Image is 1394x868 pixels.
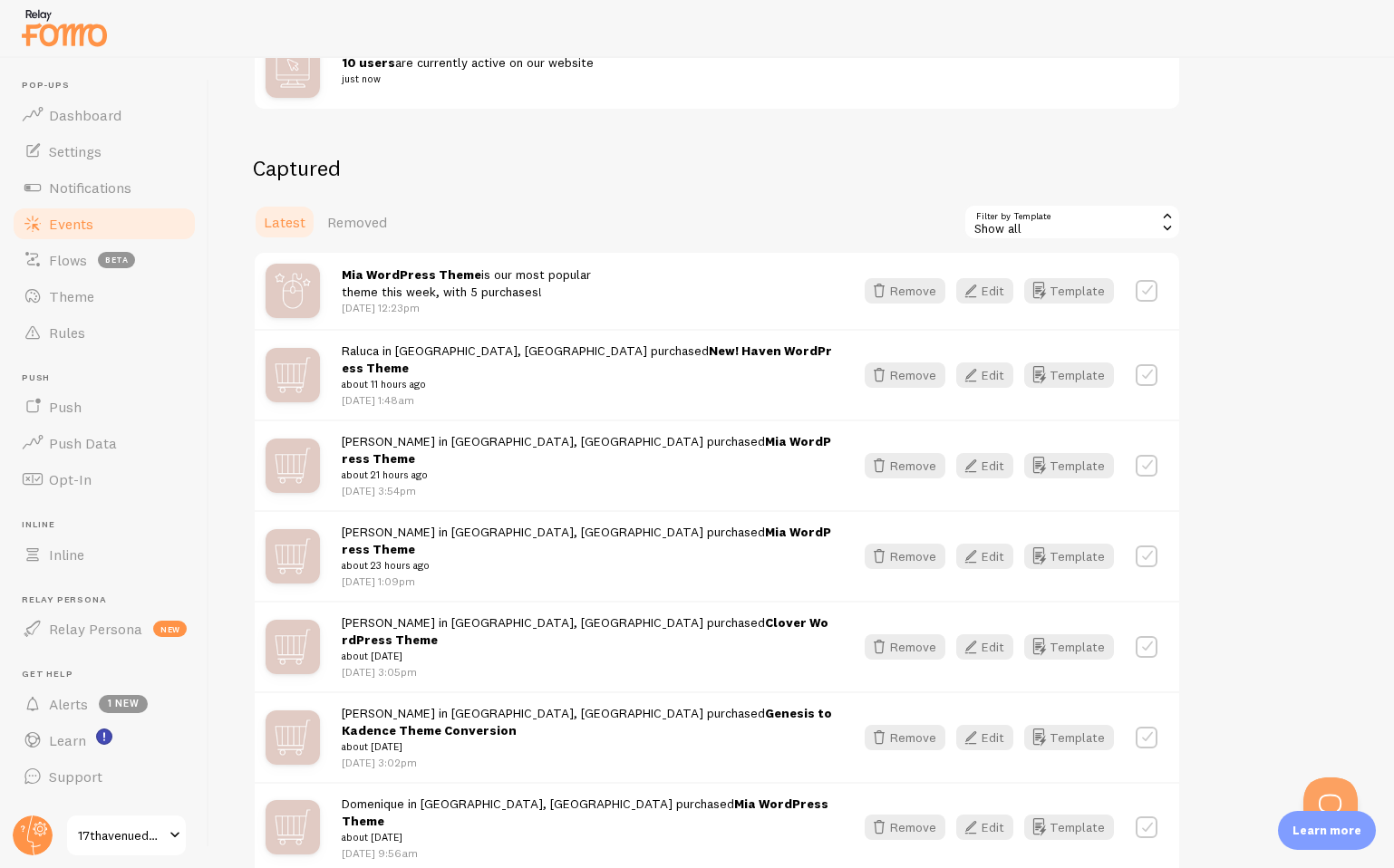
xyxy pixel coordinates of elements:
button: Remove [865,815,945,840]
small: about [DATE] [342,648,832,664]
a: Mia WordPress Theme [342,266,481,283]
span: Relay Persona [22,594,198,606]
a: Relay Persona new [11,611,198,647]
a: Rules [11,314,198,351]
span: Dashboard [49,106,121,124]
button: Template [1024,725,1114,750]
button: Template [1024,544,1114,569]
a: Dashboard [11,97,198,133]
span: Push Data [49,434,117,452]
span: Support [49,767,102,786]
img: bo9btcNLRnCUU1uKyLgF [266,43,320,98]
a: Alerts 1 new [11,686,198,722]
svg: <p>Watch New Feature Tutorials!</p> [96,728,112,745]
div: Show all [963,204,1181,240]
span: Alerts [49,695,88,713]
a: Genesis to Kadence Theme Conversion [342,705,832,738]
small: about [DATE] [342,829,832,845]
span: Events [49,215,93,233]
a: Push Data [11,425,198,461]
img: mX0F4IvwRGqjVoppAqZG [266,529,320,583]
span: Flows [49,251,87,269]
span: are currently active on our website [342,54,1147,88]
a: Learn [11,722,198,758]
button: Template [1024,815,1114,840]
a: Edit [956,453,1024,478]
button: Remove [865,544,945,569]
button: Edit [956,815,1013,840]
span: new [153,621,187,637]
img: mX0F4IvwRGqjVoppAqZG [266,348,320,402]
span: Push [22,372,198,384]
span: Inline [49,545,84,564]
small: about 21 hours ago [342,467,832,483]
p: [DATE] 12:23pm [342,300,591,315]
p: [DATE] 1:48am [342,392,832,408]
span: 1 new [99,695,148,713]
span: Raluca in [GEOGRAPHIC_DATA], [GEOGRAPHIC_DATA] purchased [342,342,832,393]
a: New! Haven WordPress Theme [342,342,832,376]
a: Push [11,389,198,425]
a: Mia WordPress Theme [342,433,831,467]
a: Removed [316,204,398,240]
a: Edit [956,278,1024,304]
strong: 10 users [342,54,395,71]
button: Edit [956,725,1013,750]
a: Edit [956,634,1024,660]
img: mX0F4IvwRGqjVoppAqZG [266,620,320,674]
button: Template [1024,634,1114,660]
button: Edit [956,278,1013,304]
div: Learn more [1278,811,1376,850]
span: [PERSON_NAME] in [GEOGRAPHIC_DATA], [GEOGRAPHIC_DATA] purchased [342,705,832,756]
span: Latest [264,213,305,231]
p: [DATE] 3:05pm [342,664,832,680]
p: [DATE] 3:02pm [342,755,832,770]
button: Template [1024,278,1114,304]
img: mX0F4IvwRGqjVoppAqZG [266,710,320,765]
img: fomo-relay-logo-orange.svg [19,5,110,51]
a: Inline [11,536,198,573]
span: Push [49,398,82,416]
span: 17thavenuedesigns [78,825,164,846]
a: Settings [11,133,198,169]
a: Opt-In [11,461,198,497]
iframe: Help Scout Beacon - Open [1303,777,1358,832]
a: Support [11,758,198,795]
a: Flows beta [11,242,198,278]
button: Edit [956,544,1013,569]
button: Remove [865,725,945,750]
span: is our most popular theme this week, with 5 purchases! [342,266,591,300]
button: Remove [865,634,945,660]
span: [PERSON_NAME] in [GEOGRAPHIC_DATA], [GEOGRAPHIC_DATA] purchased [342,614,832,665]
button: Template [1024,362,1114,388]
span: Pop-ups [22,80,198,92]
a: 17thavenuedesigns [65,814,188,857]
a: Theme [11,278,198,314]
span: Opt-In [49,470,92,488]
small: about [DATE] [342,738,832,755]
span: Domenique in [GEOGRAPHIC_DATA], [GEOGRAPHIC_DATA] purchased [342,796,832,846]
span: Notifications [49,178,131,197]
a: Edit [956,815,1024,840]
a: Edit [956,725,1024,750]
span: [PERSON_NAME] in [GEOGRAPHIC_DATA], [GEOGRAPHIC_DATA] purchased [342,524,832,574]
span: Rules [49,323,85,342]
span: beta [98,252,135,268]
button: Edit [956,362,1013,388]
h2: Captured [253,154,1181,182]
span: Inline [22,519,198,531]
small: about 11 hours ago [342,376,832,392]
button: Template [1024,453,1114,478]
button: Remove [865,453,945,478]
button: Edit [956,634,1013,660]
p: [DATE] 9:56am [342,845,832,861]
a: Clover WordPress Theme [342,614,828,648]
span: Removed [327,213,387,231]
